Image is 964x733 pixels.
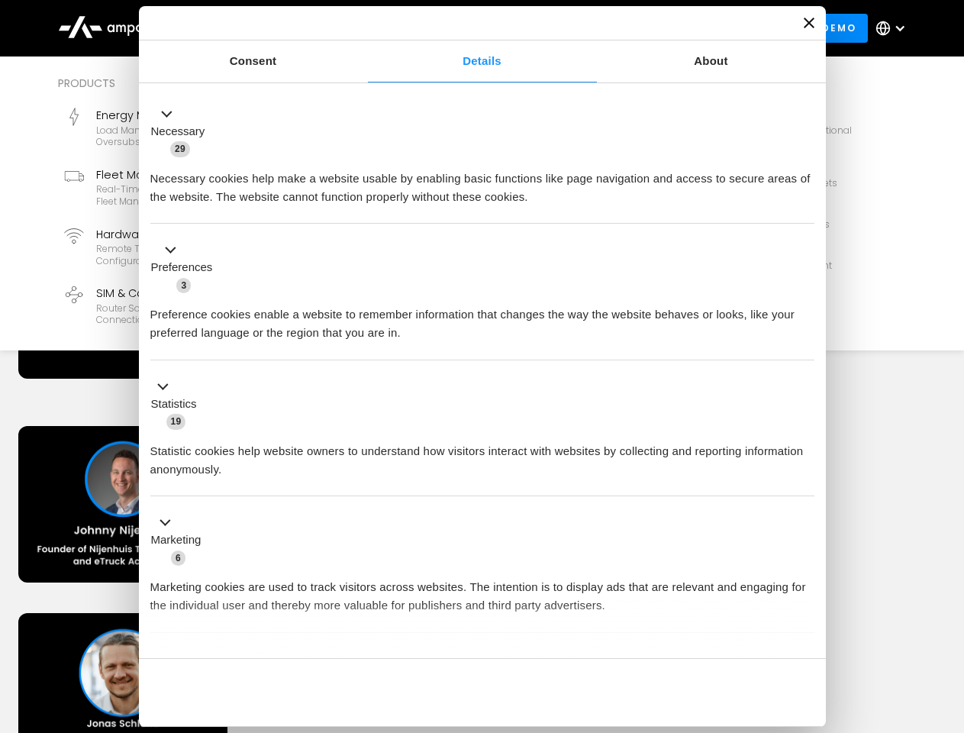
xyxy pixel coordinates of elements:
[151,123,205,140] label: Necessary
[58,101,302,154] a: Energy ManagementLoad management, cost optimization, oversubscription
[597,40,826,82] a: About
[151,531,202,549] label: Marketing
[150,158,814,206] div: Necessary cookies help make a website usable by enabling basic functions like page navigation and...
[150,294,814,342] div: Preference cookies enable a website to remember information that changes the way the website beha...
[96,124,296,148] div: Load management, cost optimization, oversubscription
[368,40,597,82] a: Details
[96,243,296,266] div: Remote troubleshooting, charger logs, configurations, diagnostic files
[804,18,814,28] button: Close banner
[96,107,296,124] div: Energy Management
[166,414,186,429] span: 19
[58,220,302,273] a: Hardware DiagnosticsRemote troubleshooting, charger logs, configurations, diagnostic files
[58,279,302,332] a: SIM & ConnectivityRouter Solutions, SIM Cards, Secure Data Connection
[150,567,814,615] div: Marketing cookies are used to track visitors across websites. The intention is to display ads tha...
[595,670,814,715] button: Okay
[58,160,302,214] a: Fleet ManagementReal-time GPS, SoC, efficiency monitoring, fleet management
[150,105,214,158] button: Necessary (29)
[252,652,266,667] span: 3
[96,285,296,302] div: SIM & Connectivity
[150,241,222,295] button: Preferences (3)
[176,278,191,293] span: 3
[151,396,197,413] label: Statistics
[96,226,296,243] div: Hardware Diagnostics
[58,75,553,92] div: Products
[139,40,368,82] a: Consent
[150,514,211,567] button: Marketing (6)
[96,302,296,326] div: Router Solutions, SIM Cards, Secure Data Connection
[171,551,185,566] span: 6
[150,431,814,479] div: Statistic cookies help website owners to understand how visitors interact with websites by collec...
[96,166,296,183] div: Fleet Management
[170,141,190,157] span: 29
[96,183,296,207] div: Real-time GPS, SoC, efficiency monitoring, fleet management
[150,377,206,431] button: Statistics (19)
[150,650,276,669] button: Unclassified (3)
[151,259,213,276] label: Preferences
